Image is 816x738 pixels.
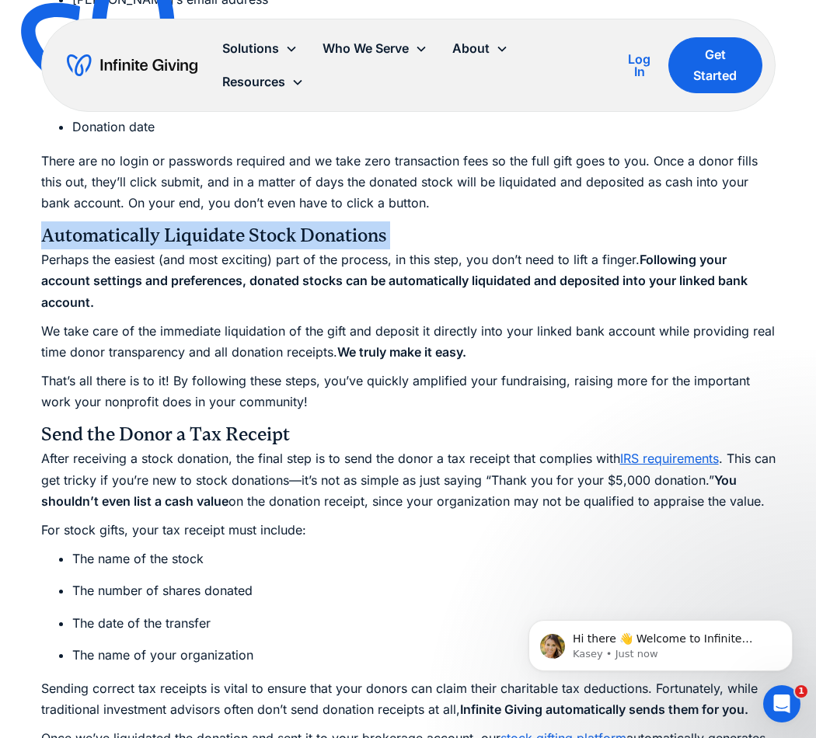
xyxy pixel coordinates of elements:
[210,65,316,99] div: Resources
[310,32,440,65] div: Who We Serve
[795,685,807,698] span: 1
[41,448,776,512] p: After receiving a stock donation, the final step is to send the donor a tax receipt that complies...
[763,685,800,722] iframe: Intercom live chat
[41,221,776,249] h4: Automatically Liquidate Stock Donations
[210,32,310,65] div: Solutions
[72,613,776,634] li: The date of the transfer
[41,321,776,363] p: We take care of the immediate liquidation of the gift and deposit it directly into your linked ba...
[623,50,656,81] a: Log In
[41,520,776,541] p: For stock gifts, your tax receipt must include:
[41,472,737,509] strong: You shouldn’t even list a cash value
[41,420,776,448] h4: Send the Donor a Tax Receipt
[440,32,521,65] div: About
[620,451,719,466] a: IRS requirements
[452,38,490,59] div: About
[222,71,285,92] div: Resources
[222,38,279,59] div: Solutions
[67,53,197,78] a: home
[41,249,776,313] p: Perhaps the easiest (and most exciting) part of the process, in this step, you don’t need to lift...
[41,151,776,214] p: There are no login or passwords required and we take zero transaction fees so the full gift goes ...
[623,53,656,78] div: Log In
[323,38,409,59] div: Who We Serve
[41,678,776,720] p: Sending correct tax receipts is vital to ensure that your donors can claim their charitable tax d...
[72,117,776,138] li: Donation date
[72,548,776,569] li: The name of the stock
[460,701,748,717] strong: Infinite Giving automatically sends them for you.
[337,344,466,360] strong: We truly make it easy.
[505,587,816,696] iframe: Intercom notifications message
[41,371,776,413] p: That’s all there is to it! By following these steps, you’ve quickly amplified your fundraising, r...
[41,252,748,309] strong: Following your account settings and preferences, donated stocks can be automatically liquidated a...
[72,645,776,666] li: The name of your organization
[668,37,762,93] a: Get Started
[72,580,776,601] li: The number of shares donated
